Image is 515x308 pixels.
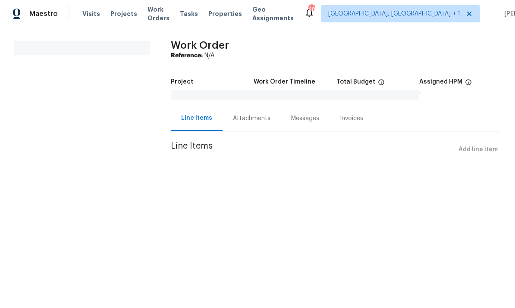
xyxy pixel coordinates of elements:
h5: Assigned HPM [419,79,462,85]
span: Work Orders [148,5,170,22]
span: Work Order [171,40,229,50]
div: Attachments [233,114,270,123]
span: [GEOGRAPHIC_DATA], [GEOGRAPHIC_DATA] + 1 [328,9,460,18]
b: Reference: [171,53,203,59]
span: Geo Assignments [252,5,294,22]
span: The hpm assigned to this work order. [465,79,472,90]
div: Messages [291,114,319,123]
span: Properties [208,9,242,18]
div: N/A [171,51,501,60]
h5: Total Budget [336,79,375,85]
div: Line Items [181,114,212,122]
div: - [419,90,501,96]
span: Projects [110,9,137,18]
span: Visits [82,9,100,18]
h5: Work Order Timeline [254,79,315,85]
div: Invoices [340,114,363,123]
span: The total cost of line items that have been proposed by Opendoor. This sum includes line items th... [378,79,385,90]
span: Line Items [171,142,455,158]
span: Maestro [29,9,58,18]
h5: Project [171,79,193,85]
div: 48 [308,5,314,14]
span: Tasks [180,11,198,17]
